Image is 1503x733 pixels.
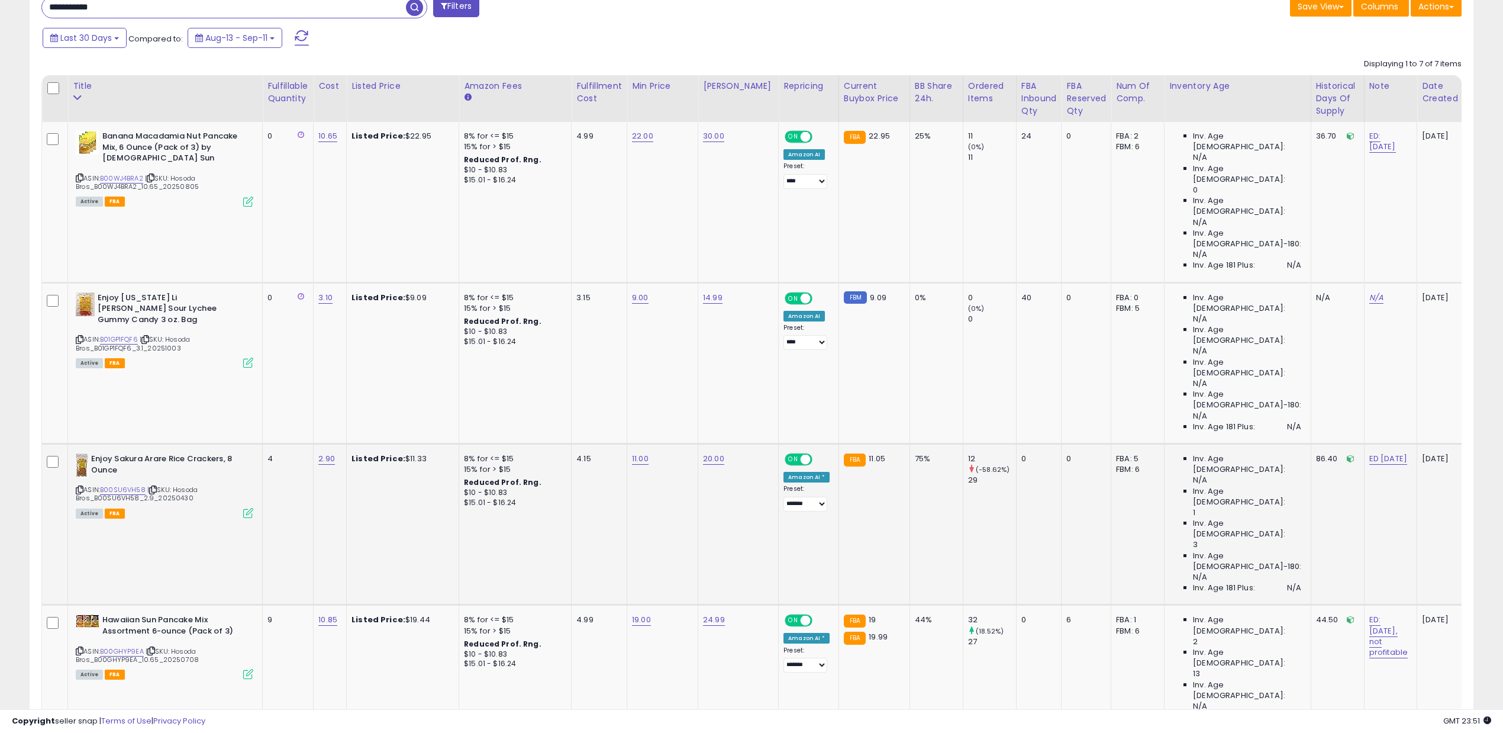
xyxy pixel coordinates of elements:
[783,149,825,160] div: Amazon AI
[76,670,103,680] span: All listings currently available for purchase on Amazon
[844,632,866,645] small: FBA
[783,633,830,644] div: Amazon AI *
[1193,217,1207,228] span: N/A
[351,614,405,625] b: Listed Price:
[351,131,450,142] div: $22.95
[1422,615,1469,625] div: [DATE]
[464,142,562,152] div: 15% for > $15
[786,293,801,303] span: ON
[1193,486,1301,507] span: Inv. Age [DEMOGRAPHIC_DATA]:
[1369,130,1396,153] a: ED: [DATE]
[1116,80,1159,105] div: Num of Comp.
[1193,454,1301,475] span: Inv. Age [DEMOGRAPHIC_DATA]:
[102,131,246,167] b: Banana Macadamia Nut Pancake Mix, 6 Ounce (Pack of 3) by [DEMOGRAPHIC_DATA] Sun
[1193,680,1301,701] span: Inv. Age [DEMOGRAPHIC_DATA]:
[968,304,985,313] small: (0%)
[76,615,253,678] div: ASIN:
[205,32,267,44] span: Aug-13 - Sep-11
[76,173,199,191] span: | SKU: Hosoda Bros_B00WJ4BRA2_10.65_20250805
[105,197,125,207] span: FBA
[267,131,304,142] div: 0
[1193,260,1255,271] span: Inv. Age 181 Plus:
[1066,80,1106,117] div: FBA Reserved Qty
[351,292,450,303] div: $9.09
[318,80,341,92] div: Cost
[976,465,1009,474] small: (-58.62%)
[1443,715,1491,726] span: 2025-10-12 23:51 GMT
[1116,303,1155,314] div: FBM: 5
[76,292,253,367] div: ASIN:
[632,453,649,465] a: 11.00
[464,454,562,464] div: 8% for <= $15
[351,454,450,464] div: $11.33
[1193,572,1207,583] span: N/A
[1116,142,1155,152] div: FBM: 6
[576,292,618,303] div: 3.15
[105,509,125,519] span: FBA
[1361,1,1398,12] span: Columns
[632,130,653,142] a: 22.00
[1193,636,1198,647] span: 2
[12,716,205,727] div: seller snap | |
[1116,131,1155,142] div: FBA: 2
[464,615,562,625] div: 8% for <= $15
[1316,131,1355,142] div: 36.70
[1364,59,1462,70] div: Displaying 1 to 7 of 7 items
[783,485,830,512] div: Preset:
[464,498,562,508] div: $15.01 - $16.24
[318,614,337,626] a: 10.85
[1066,292,1102,303] div: 0
[870,292,886,303] span: 9.09
[1193,249,1207,260] span: N/A
[60,32,112,44] span: Last 30 Days
[1021,454,1053,464] div: 0
[1193,195,1301,217] span: Inv. Age [DEMOGRAPHIC_DATA]:
[968,615,1016,625] div: 32
[1369,292,1383,304] a: N/A
[786,616,801,626] span: ON
[1193,357,1301,378] span: Inv. Age [DEMOGRAPHIC_DATA]:
[464,155,541,165] b: Reduced Prof. Rng.
[188,28,282,48] button: Aug-13 - Sep-11
[76,647,199,664] span: | SKU: Hosoda Bros_B00GHYP9EA_10.65_20250708
[1169,80,1305,92] div: Inventory Age
[703,80,773,92] div: [PERSON_NAME]
[464,175,562,185] div: $15.01 - $16.24
[76,615,99,628] img: 51HmMJuIMyL._SL40_.jpg
[102,615,246,639] b: Hawaiian Sun Pancake Mix Assortment 6-ounce (Pack of 3)
[811,455,830,465] span: OFF
[968,142,985,152] small: (0%)
[1116,292,1155,303] div: FBA: 0
[1193,518,1301,539] span: Inv. Age [DEMOGRAPHIC_DATA]:
[1422,454,1469,464] div: [DATE]
[783,472,830,483] div: Amazon AI *
[915,131,954,142] div: 25%
[1316,292,1355,303] div: N/A
[915,292,954,303] div: 0%
[968,152,1016,163] div: 11
[703,614,725,626] a: 24.99
[1193,131,1301,152] span: Inv. Age [DEMOGRAPHIC_DATA]:
[1422,292,1469,303] div: [DATE]
[632,614,651,626] a: 19.00
[632,80,693,92] div: Min Price
[267,292,304,303] div: 0
[464,303,562,314] div: 15% for > $15
[783,162,830,189] div: Preset:
[1369,614,1408,658] a: ED: [DATE], not profitable
[968,292,1016,303] div: 0
[76,358,103,368] span: All listings currently available for purchase on Amazon
[844,80,905,105] div: Current Buybox Price
[464,650,562,660] div: $10 - $10.83
[1066,131,1102,142] div: 0
[703,292,723,304] a: 14.99
[976,626,1004,636] small: (18.52%)
[968,475,1016,486] div: 29
[464,464,562,475] div: 15% for > $15
[1316,454,1355,464] div: 86.40
[915,80,958,105] div: BB Share 24h.
[76,454,88,477] img: 51piv5odfhL._SL40_.jpg
[1193,539,1198,550] span: 3
[869,453,885,464] span: 11.05
[703,130,724,142] a: 30.00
